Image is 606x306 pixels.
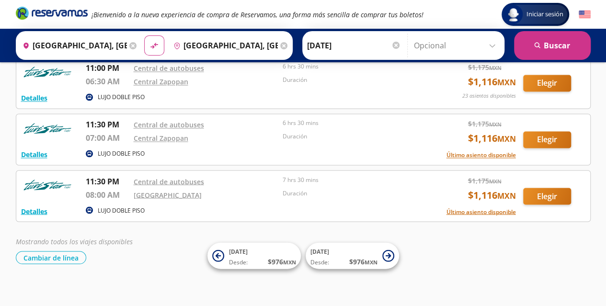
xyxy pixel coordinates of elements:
a: Brand Logo [16,6,88,23]
small: MXN [497,77,516,88]
img: RESERVAMOS [21,175,74,194]
span: $ 1,175 [468,62,502,72]
p: Duración [283,132,427,141]
em: ¡Bienvenido a la nueva experiencia de compra de Reservamos, una forma más sencilla de comprar tus... [91,10,423,19]
button: Último asiento disponible [446,207,516,216]
img: RESERVAMOS [21,119,74,138]
a: Central Zapopan [134,134,188,143]
small: MXN [489,64,502,71]
em: Mostrando todos los viajes disponibles [16,237,133,246]
p: 11:30 PM [86,119,129,130]
button: Detalles [21,93,47,103]
span: Desde: [229,258,248,267]
a: [GEOGRAPHIC_DATA] [134,190,202,199]
a: Central de autobuses [134,64,204,73]
p: 06:30 AM [86,76,129,87]
span: $ 1,175 [468,175,502,185]
small: MXN [489,121,502,128]
span: $ 976 [268,257,296,267]
p: 23 asientos disponibles [462,92,516,100]
p: 6 hrs 30 mins [283,119,427,127]
button: Cambiar de línea [16,251,86,264]
button: Último asiento disponible [446,151,516,159]
a: Central de autobuses [134,177,204,186]
small: MXN [497,190,516,201]
input: Elegir Fecha [307,34,401,57]
button: Buscar [514,31,591,60]
span: $ 1,116 [468,75,516,89]
img: RESERVAMOS [21,62,74,81]
a: Central de autobuses [134,120,204,129]
p: 08:00 AM [86,189,129,200]
p: LUJO DOBLE PISO [98,206,145,215]
button: English [579,9,591,21]
span: Iniciar sesión [523,10,567,19]
p: 7 hrs 30 mins [283,175,427,184]
p: LUJO DOBLE PISO [98,149,145,158]
p: Duración [283,189,427,197]
button: Elegir [523,131,571,148]
small: MXN [497,134,516,144]
span: $ 1,116 [468,188,516,202]
p: Duración [283,76,427,84]
button: Detalles [21,149,47,159]
span: Desde: [310,258,329,267]
button: Elegir [523,188,571,204]
button: Elegir [523,75,571,91]
p: 11:00 PM [86,62,129,74]
button: Detalles [21,206,47,216]
span: [DATE] [310,248,329,256]
button: [DATE]Desde:$976MXN [207,243,301,269]
small: MXN [365,259,377,266]
input: Buscar Destino [170,34,278,57]
span: $ 976 [349,257,377,267]
p: LUJO DOBLE PISO [98,93,145,102]
p: 6 hrs 30 mins [283,62,427,71]
input: Buscar Origen [19,34,127,57]
p: 07:00 AM [86,132,129,144]
span: $ 1,175 [468,119,502,129]
a: Central Zapopan [134,77,188,86]
span: [DATE] [229,248,248,256]
i: Brand Logo [16,6,88,20]
input: Opcional [414,34,500,57]
span: $ 1,116 [468,131,516,146]
p: 11:30 PM [86,175,129,187]
small: MXN [283,259,296,266]
small: MXN [489,177,502,184]
button: [DATE]Desde:$976MXN [306,243,399,269]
